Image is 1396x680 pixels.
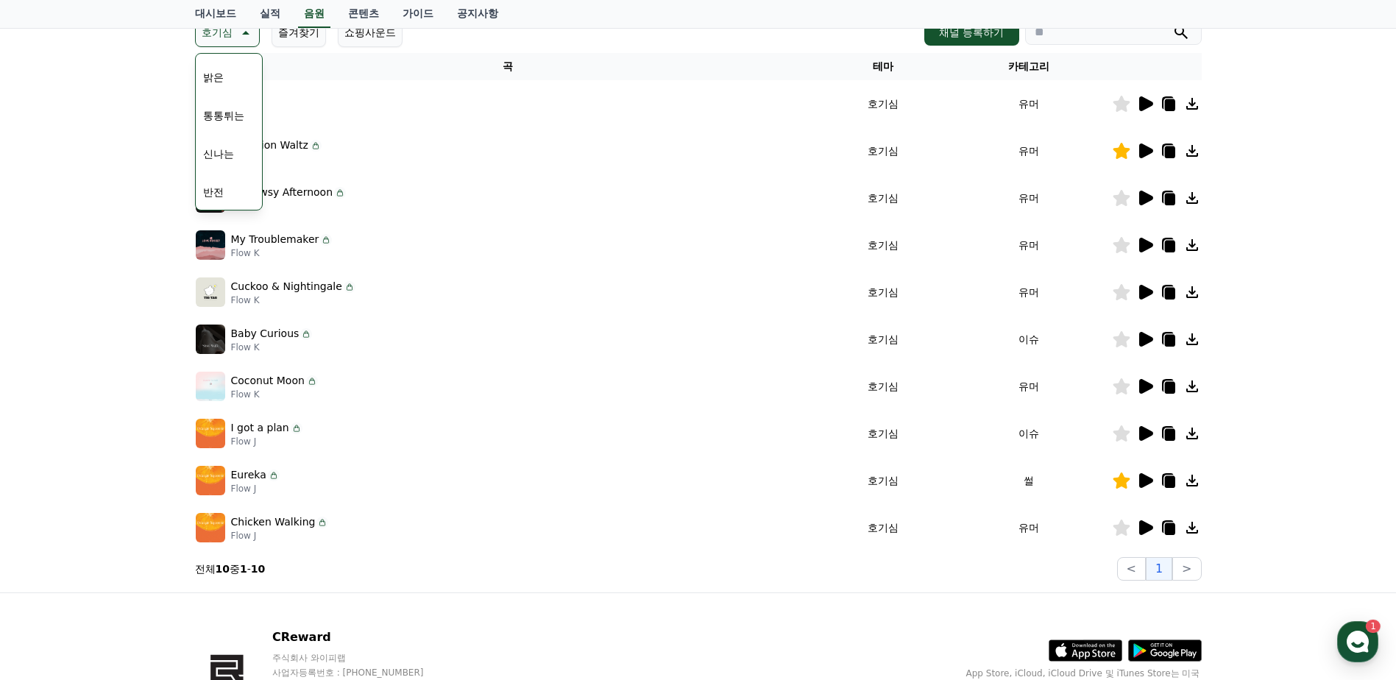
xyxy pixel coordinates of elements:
[97,467,190,503] a: 1대화
[202,22,233,43] p: 호기심
[4,467,97,503] a: 홈
[196,513,225,542] img: music
[231,530,329,542] p: Flow J
[821,410,946,457] td: 호기심
[946,457,1112,504] td: 썰
[231,138,308,153] p: Question Waltz
[821,174,946,222] td: 호기심
[197,61,230,93] button: 밝은
[821,53,946,80] th: 테마
[946,363,1112,410] td: 유머
[231,467,266,483] p: Eureka
[196,230,225,260] img: music
[231,436,302,447] p: Flow J
[231,153,322,165] p: Flow K
[231,420,289,436] p: I got a plan
[216,563,230,575] strong: 10
[231,247,333,259] p: Flow K
[821,363,946,410] td: 호기심
[240,563,247,575] strong: 1
[946,504,1112,551] td: 유머
[149,466,155,478] span: 1
[195,18,260,47] button: 호기심
[231,341,313,353] p: Flow K
[821,127,946,174] td: 호기심
[821,504,946,551] td: 호기심
[231,279,342,294] p: Cuckoo & Nightingale
[821,457,946,504] td: 호기심
[821,222,946,269] td: 호기심
[231,232,319,247] p: My Troublemaker
[272,18,326,47] button: 즐겨찾기
[197,99,250,132] button: 통통튀는
[231,483,280,495] p: Flow J
[196,277,225,307] img: music
[946,316,1112,363] td: 이슈
[231,389,318,400] p: Flow K
[231,185,333,200] p: A Drowsy Afternoon
[821,316,946,363] td: 호기심
[946,269,1112,316] td: 유머
[231,373,305,389] p: Coconut Moon
[338,18,403,47] button: 쇼핑사운드
[227,489,245,500] span: 설정
[231,200,347,212] p: Flow K
[195,53,821,80] th: 곡
[946,410,1112,457] td: 이슈
[231,326,300,341] p: Baby Curious
[190,467,283,503] a: 설정
[821,269,946,316] td: 호기심
[46,489,55,500] span: 홈
[272,652,452,664] p: 주식회사 와이피랩
[1172,557,1201,581] button: >
[946,174,1112,222] td: 유머
[821,80,946,127] td: 호기심
[196,372,225,401] img: music
[272,667,452,679] p: 사업자등록번호 : [PHONE_NUMBER]
[196,466,225,495] img: music
[195,562,266,576] p: 전체 중 -
[197,176,230,208] button: 반전
[946,53,1112,80] th: 카테고리
[251,563,265,575] strong: 10
[231,294,355,306] p: Flow K
[196,325,225,354] img: music
[946,222,1112,269] td: 유머
[135,489,152,501] span: 대화
[1117,557,1146,581] button: <
[196,419,225,448] img: music
[197,138,240,170] button: 신나는
[231,514,316,530] p: Chicken Walking
[946,80,1112,127] td: 유머
[946,127,1112,174] td: 유머
[924,19,1018,46] button: 채널 등록하기
[1146,557,1172,581] button: 1
[272,628,452,646] p: CReward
